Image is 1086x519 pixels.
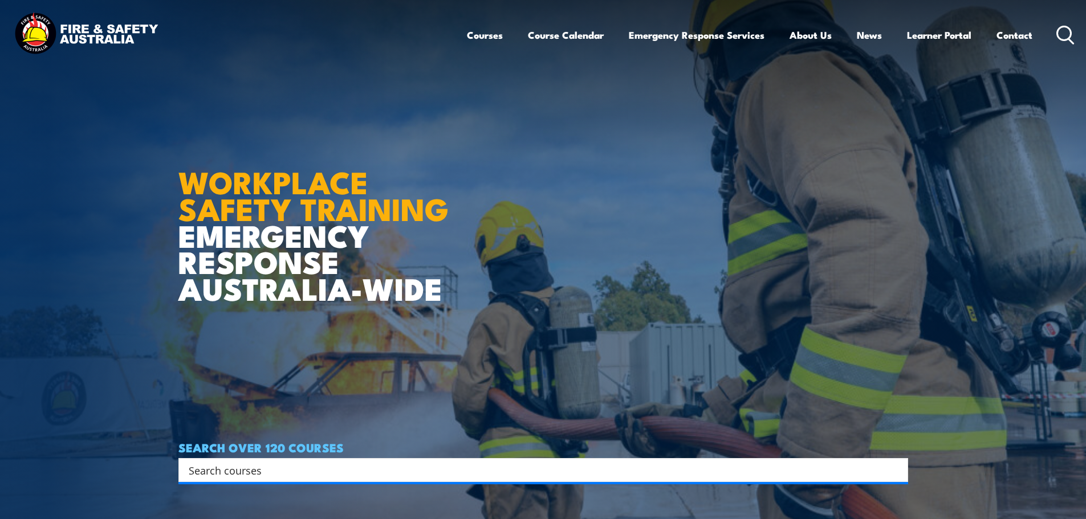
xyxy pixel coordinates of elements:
[629,20,764,50] a: Emergency Response Services
[189,461,883,479] input: Search input
[996,20,1032,50] a: Contact
[888,462,904,478] button: Search magnifier button
[857,20,882,50] a: News
[178,157,449,231] strong: WORKPLACE SAFETY TRAINING
[528,20,604,50] a: Course Calendar
[467,20,503,50] a: Courses
[178,441,908,453] h4: SEARCH OVER 120 COURSES
[790,20,832,50] a: About Us
[907,20,971,50] a: Learner Portal
[178,140,457,301] h1: EMERGENCY RESPONSE AUSTRALIA-WIDE
[191,462,885,478] form: Search form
